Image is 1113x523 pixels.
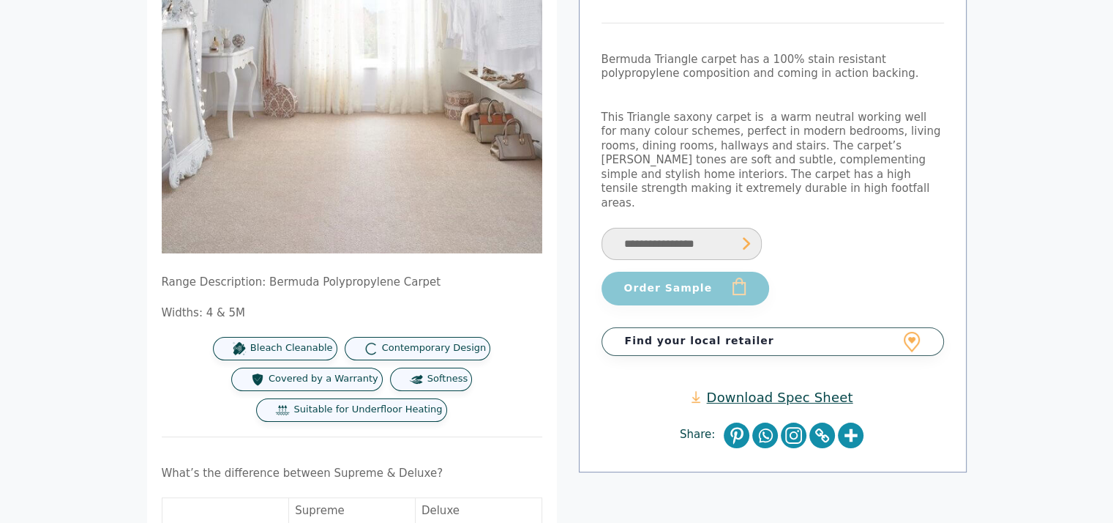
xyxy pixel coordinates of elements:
a: Whatsapp [752,423,778,448]
a: More [838,423,863,448]
a: Download Spec Sheet [692,389,852,406]
p: What’s the difference between Supreme & Deluxe? [162,467,542,481]
a: Find your local retailer [602,327,944,355]
p: Widths: 4 & 5M [162,306,542,321]
p: Range Description: Bermuda Polypropylene Carpet [162,275,542,290]
a: Copy Link [809,423,835,448]
span: Softness [427,373,468,385]
span: Suitable for Underfloor Heating [293,404,442,416]
span: Bleach Cleanable [250,342,333,355]
span: This Triangle saxony carpet is a warm neutral working well for many colour schemes, perfect in mo... [602,111,941,209]
span: Covered by a Warranty [269,373,378,385]
span: Bermuda Triangle carpet has a 100% stain resistant polypropylene composition and coming in action... [602,53,919,81]
span: Share: [680,428,722,442]
a: Instagram [781,423,806,448]
button: Order Sample [602,272,769,305]
span: Contemporary Design [382,342,487,355]
a: Pinterest [724,423,749,448]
